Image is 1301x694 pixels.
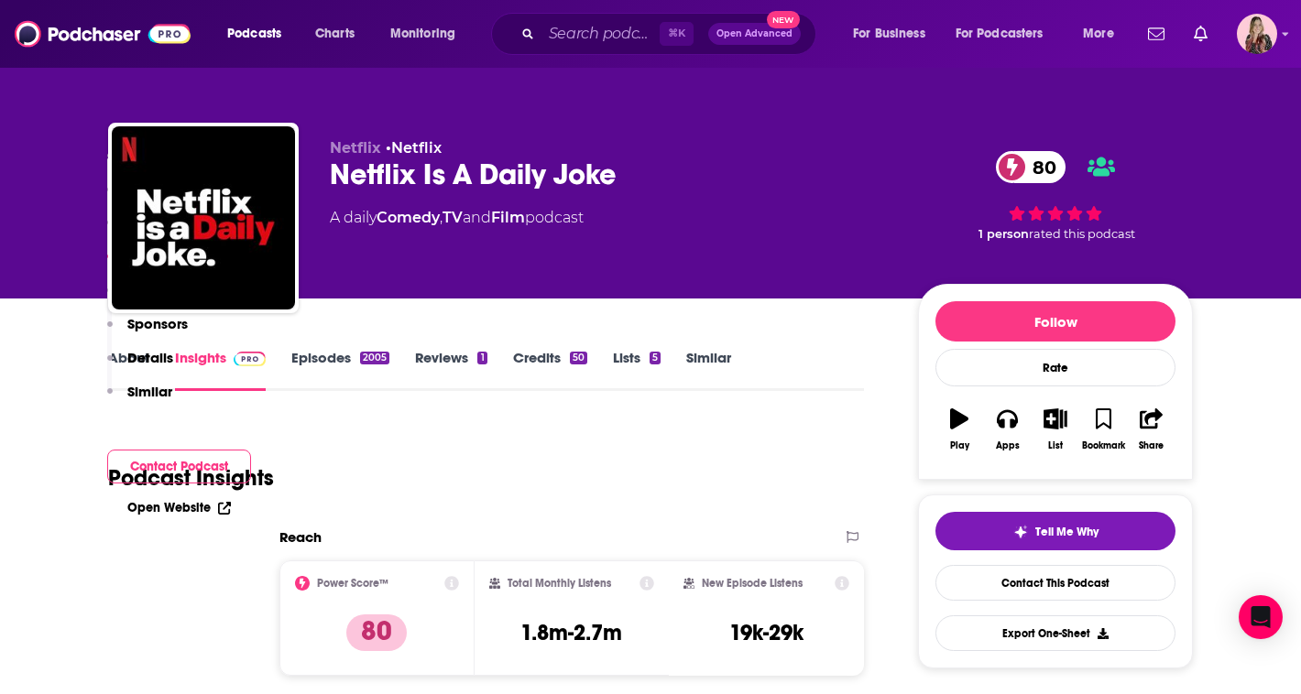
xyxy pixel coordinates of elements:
div: 5 [650,352,661,364]
button: open menu [840,19,948,49]
span: New [767,11,800,28]
a: Credits50 [513,349,587,391]
button: Share [1128,396,1175,462]
h2: Total Monthly Listens [508,577,611,590]
img: Podchaser - Follow, Share and Rate Podcasts [15,16,191,51]
p: 80 [346,614,407,651]
button: Follow [935,301,1175,342]
button: open menu [1070,19,1137,49]
span: Charts [315,21,355,47]
span: Monitoring [390,21,455,47]
button: Show profile menu [1237,14,1277,54]
div: Play [950,440,969,451]
input: Search podcasts, credits, & more... [541,19,660,49]
img: Netflix Is A Daily Joke [112,126,295,309]
span: For Business [853,21,925,47]
button: Export One-Sheet [935,615,1175,651]
span: and [463,209,491,226]
h2: New Episode Listens [702,577,803,590]
span: ⌘ K [660,22,694,46]
div: Share [1139,440,1164,451]
div: Open Intercom Messenger [1239,595,1283,639]
a: Charts [303,19,366,49]
a: 80 [996,151,1066,183]
span: 80 [1014,151,1066,183]
div: Apps [996,440,1020,451]
span: Open Advanced [716,29,793,38]
span: • [386,139,442,157]
h2: Reach [279,528,322,546]
span: Logged in as ericabrady [1237,14,1277,54]
span: Netflix [330,139,381,157]
span: For Podcasters [956,21,1044,47]
div: 2005 [360,352,389,364]
h3: 19k-29k [729,619,804,646]
a: Similar [686,349,731,391]
h2: Power Score™ [317,577,388,590]
a: Show notifications dropdown [1141,18,1172,49]
button: open menu [944,19,1070,49]
h3: 1.8m-2.7m [520,619,622,646]
div: 50 [570,352,587,364]
div: A daily podcast [330,207,584,229]
span: , [440,209,443,226]
img: tell me why sparkle [1013,525,1028,539]
span: 1 person [978,227,1029,241]
a: Show notifications dropdown [1186,18,1215,49]
a: Comedy [377,209,440,226]
button: tell me why sparkleTell Me Why [935,512,1175,550]
a: TV [443,209,463,226]
div: 80 1 personrated this podcast [918,139,1193,253]
div: Search podcasts, credits, & more... [508,13,834,55]
p: Similar [127,383,172,400]
a: Lists5 [613,349,661,391]
button: open menu [214,19,305,49]
button: Similar [107,383,172,417]
span: rated this podcast [1029,227,1135,241]
div: Rate [935,349,1175,386]
a: Open Website [127,500,231,515]
a: Contact This Podcast [935,565,1175,601]
button: open menu [377,19,479,49]
button: Contact Podcast [107,450,251,483]
button: List [1032,396,1079,462]
span: More [1083,21,1114,47]
p: Details [127,349,173,366]
div: Bookmark [1082,440,1125,451]
a: Film [491,209,525,226]
a: Episodes2005 [291,349,389,391]
span: Podcasts [227,21,281,47]
span: Tell Me Why [1035,525,1099,539]
button: Details [107,349,173,383]
a: Netflix [391,139,442,157]
div: List [1048,440,1063,451]
button: Open AdvancedNew [708,23,801,45]
a: Reviews1 [415,349,487,391]
div: 1 [477,352,487,364]
button: Bookmark [1079,396,1127,462]
img: User Profile [1237,14,1277,54]
button: Play [935,396,983,462]
button: Apps [983,396,1031,462]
